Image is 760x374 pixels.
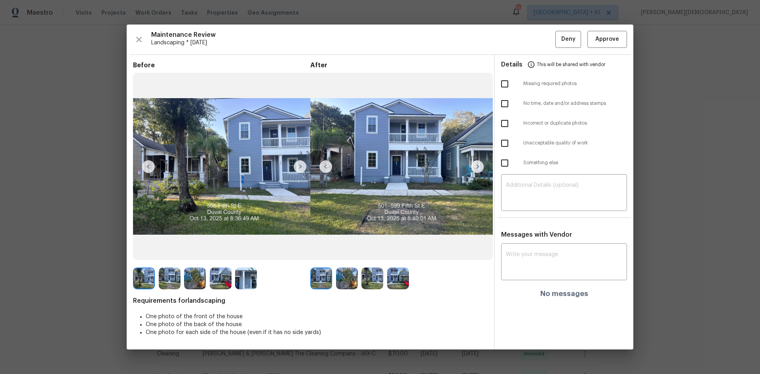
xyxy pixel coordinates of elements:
[495,94,633,114] div: No time, date and/or address stamps
[294,160,306,173] img: right-chevron-button-url
[133,61,310,69] span: Before
[595,34,619,44] span: Approve
[523,80,627,87] span: Missing required photos
[523,140,627,146] span: Unacceptable quality of work
[561,34,576,44] span: Deny
[495,153,633,173] div: Something else
[133,297,488,305] span: Requirements for landscaping
[537,55,605,74] span: This will be shared with vendor
[495,74,633,94] div: Missing required photos
[146,313,488,321] li: One photo of the front of the house
[151,39,555,47] span: Landscaping * [DATE]
[310,61,488,69] span: After
[501,55,522,74] span: Details
[501,232,572,238] span: Messages with Vendor
[523,159,627,166] span: Something else
[555,31,581,48] button: Deny
[587,31,627,48] button: Approve
[495,133,633,153] div: Unacceptable quality of work
[142,160,155,173] img: left-chevron-button-url
[151,31,555,39] span: Maintenance Review
[319,160,332,173] img: left-chevron-button-url
[523,100,627,107] span: No time, date and/or address stamps
[523,120,627,127] span: Incorrect or duplicate photos
[471,160,484,173] img: right-chevron-button-url
[146,321,488,328] li: One photo of the back of the house
[495,114,633,133] div: Incorrect or duplicate photos
[540,290,588,298] h4: No messages
[146,328,488,336] li: One photo for each side of the house (even if it has no side yards)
